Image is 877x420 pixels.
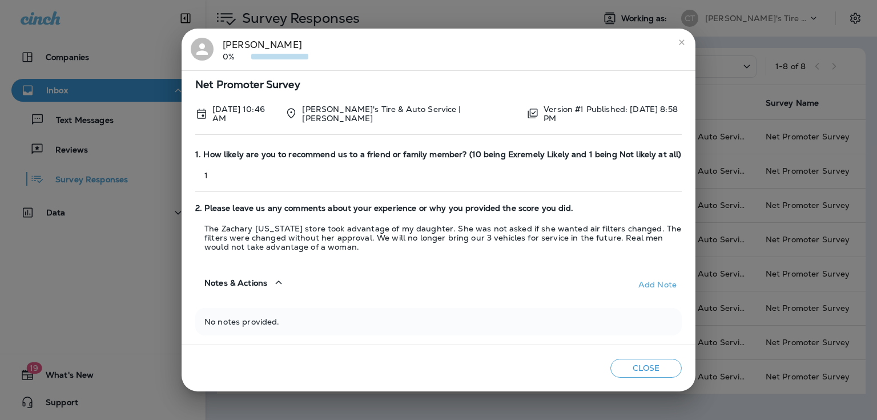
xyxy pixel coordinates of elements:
[195,203,682,213] span: 2. Please leave us any comments about your experience or why you provided the score you did.
[195,224,682,251] p: The Zachary [US_STATE] store took advantage of my daughter. She was not asked if she wanted air f...
[204,278,267,288] span: Notes & Actions
[204,317,673,326] p: No notes provided.
[195,171,682,180] p: 1
[195,150,682,159] span: 1. How likely are you to recommend us to a friend or family member? (10 being Exremely Likely and...
[195,80,682,90] span: Net Promoter Survey
[195,266,295,299] button: Notes & Actions
[610,359,682,378] button: Close
[673,33,691,51] button: close
[633,275,682,294] button: Add Note
[638,280,677,289] div: Add Note
[223,52,251,61] p: 0%
[212,105,276,123] p: Sep 18, 2025 10:46 AM
[223,38,308,62] div: [PERSON_NAME]
[302,105,517,123] p: [PERSON_NAME]'s Tire & Auto Service | [PERSON_NAME]
[544,105,682,123] p: Version #1 Published: [DATE] 8:58 PM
